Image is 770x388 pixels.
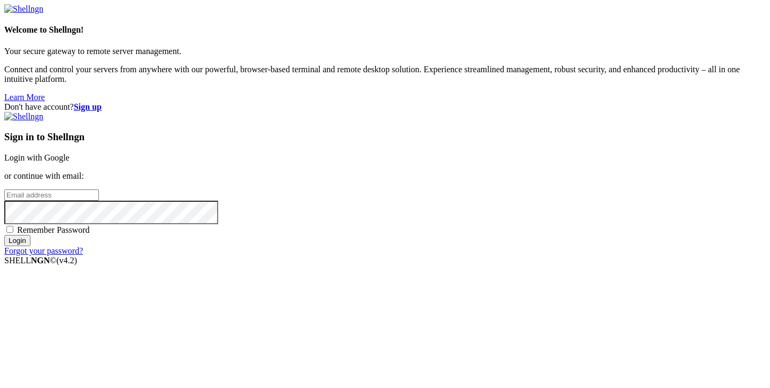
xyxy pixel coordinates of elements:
[4,131,766,143] h3: Sign in to Shellngn
[4,102,766,112] div: Don't have account?
[4,25,766,35] h4: Welcome to Shellngn!
[17,225,90,234] span: Remember Password
[4,189,99,201] input: Email address
[4,235,30,246] input: Login
[57,256,78,265] span: 4.2.0
[4,112,43,121] img: Shellngn
[31,256,50,265] b: NGN
[74,102,102,111] a: Sign up
[4,256,77,265] span: SHELL ©
[6,226,13,233] input: Remember Password
[4,4,43,14] img: Shellngn
[4,153,70,162] a: Login with Google
[4,246,83,255] a: Forgot your password?
[4,93,45,102] a: Learn More
[4,47,766,56] p: Your secure gateway to remote server management.
[4,65,766,84] p: Connect and control your servers from anywhere with our powerful, browser-based terminal and remo...
[4,171,766,181] p: or continue with email:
